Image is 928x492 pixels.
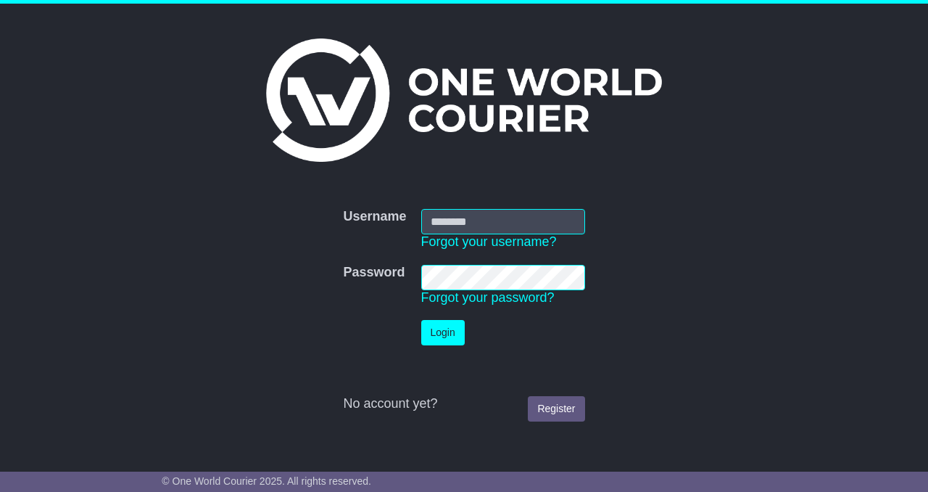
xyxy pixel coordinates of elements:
a: Register [528,396,584,422]
button: Login [421,320,465,345]
label: Password [343,265,405,281]
div: No account yet? [343,396,584,412]
a: Forgot your password? [421,290,555,305]
span: © One World Courier 2025. All rights reserved. [162,475,371,487]
a: Forgot your username? [421,234,557,249]
img: One World [266,38,662,162]
label: Username [343,209,406,225]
